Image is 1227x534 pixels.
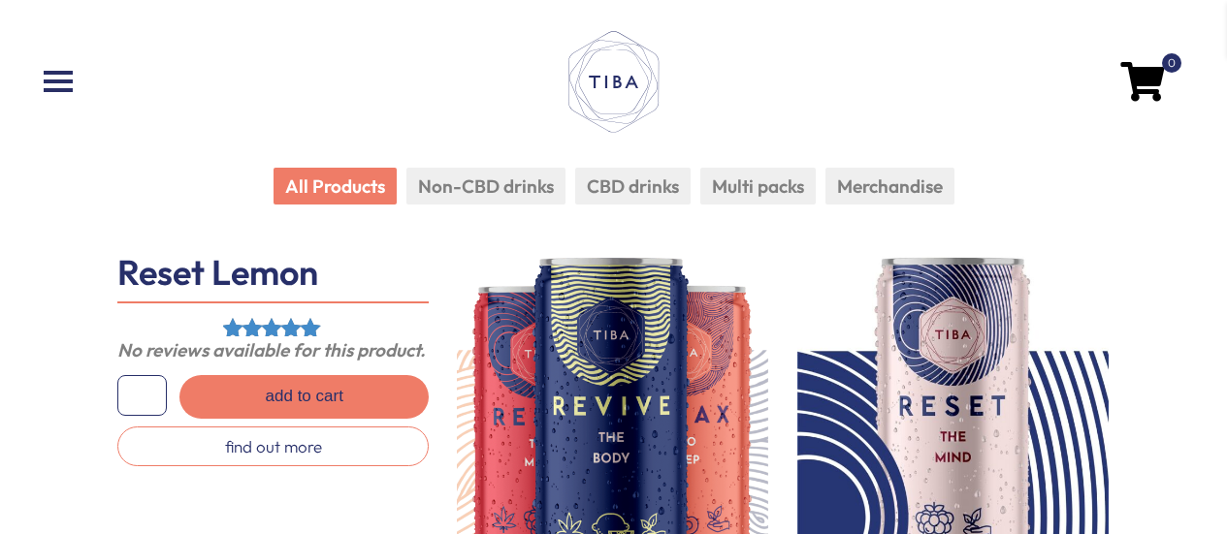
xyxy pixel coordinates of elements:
em: No reviews available for this product. [117,338,426,361]
span: Rated out of 5 [223,318,323,401]
a: Add to cart: “Reset Lemon” [179,375,429,418]
li: Multi packs [700,168,816,205]
div: Rated 5.00 out of 5 [223,318,323,336]
li: Merchandise [825,168,954,205]
a: find out more [117,426,429,466]
span: 0 [1162,53,1181,73]
li: All Products [274,168,397,205]
li: CBD drinks [575,168,691,205]
li: Non-CBD drinks [406,168,565,205]
a: Reset Lemon [117,250,318,294]
a: 0 [1120,68,1164,91]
